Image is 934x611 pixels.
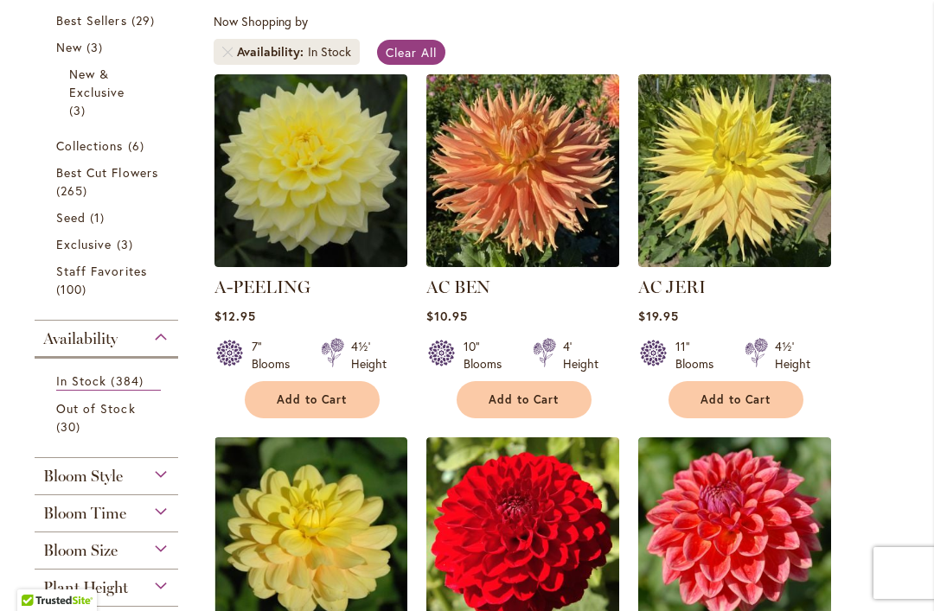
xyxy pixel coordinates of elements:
span: Best Cut Flowers [56,164,158,181]
span: Add to Cart [700,392,771,407]
span: 3 [69,101,90,119]
span: 1 [90,208,109,226]
span: 3 [117,235,138,253]
img: AC Jeri [638,74,831,267]
img: A-Peeling [214,74,407,267]
span: Availability [237,43,308,60]
span: Bloom Time [43,504,126,523]
a: Out of Stock 30 [56,399,161,436]
span: 100 [56,280,91,298]
a: Best Sellers [56,11,161,29]
a: A-Peeling [214,254,407,270]
span: Add to Cart [489,392,560,407]
span: Availability [43,329,118,348]
div: 4' Height [563,338,598,372]
div: 10" Blooms [464,338,512,372]
a: Seed [56,208,161,226]
span: New & Exclusive [69,66,125,100]
span: $12.95 [214,308,256,324]
span: 29 [131,11,159,29]
span: 6 [128,137,149,155]
iframe: Launch Accessibility Center [13,550,61,598]
span: 3 [86,38,107,56]
span: Collections [56,137,124,154]
button: Add to Cart [669,381,803,418]
span: Seed [56,209,86,226]
span: 265 [56,181,92,200]
span: 30 [56,417,85,436]
a: Remove Availability In Stock [222,47,233,57]
button: Add to Cart [457,381,592,418]
span: Now Shopping by [214,13,308,29]
span: 384 [111,372,147,390]
a: New &amp; Exclusive [69,65,148,119]
div: 4½' Height [351,338,387,372]
span: Clear All [386,44,437,60]
span: In Stock [56,372,106,389]
span: $10.95 [426,308,468,324]
a: A-PEELING [214,277,310,297]
span: $19.95 [638,308,679,324]
span: Bloom Style [43,467,123,486]
div: 11" Blooms [675,338,724,372]
a: AC BEN [426,277,490,297]
a: Best Cut Flowers [56,163,161,200]
span: Add to Cart [277,392,348,407]
a: Exclusive [56,235,161,253]
a: New [56,38,161,56]
a: AC JERI [638,277,706,297]
a: Staff Favorites [56,262,161,298]
a: AC Jeri [638,254,831,270]
img: AC BEN [426,74,619,267]
span: New [56,39,82,55]
div: 7" Blooms [252,338,300,372]
a: Collections [56,137,161,155]
span: Best Sellers [56,12,127,29]
button: Add to Cart [245,381,380,418]
span: Bloom Size [43,541,118,560]
span: Exclusive [56,236,112,252]
span: Staff Favorites [56,263,147,279]
div: In Stock [308,43,351,60]
div: 4½' Height [775,338,810,372]
span: Out of Stock [56,400,136,417]
a: In Stock 384 [56,372,161,391]
span: Plant Height [43,578,128,597]
a: Clear All [377,40,445,65]
a: AC BEN [426,254,619,270]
